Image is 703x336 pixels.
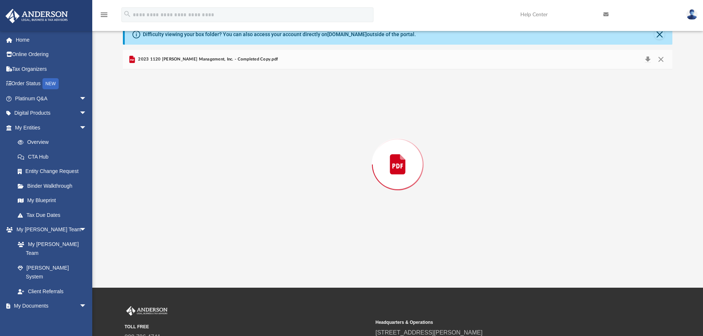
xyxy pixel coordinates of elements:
a: CTA Hub [10,149,98,164]
span: arrow_drop_down [79,91,94,106]
small: TOLL FREE [125,323,371,330]
img: Anderson Advisors Platinum Portal [125,306,169,316]
div: Difficulty viewing your box folder? You can also access your account directly on outside of the p... [143,31,416,38]
a: Entity Change Request [10,164,98,179]
a: My Blueprint [10,193,94,208]
a: [DOMAIN_NAME] [327,31,367,37]
a: My Entitiesarrow_drop_down [5,120,98,135]
a: [STREET_ADDRESS][PERSON_NAME] [376,329,483,336]
a: Tax Organizers [5,62,98,76]
a: Home [5,32,98,47]
span: arrow_drop_down [79,222,94,238]
div: NEW [42,78,59,89]
a: Platinum Q&Aarrow_drop_down [5,91,98,106]
a: My Documentsarrow_drop_down [5,299,94,314]
a: Order StatusNEW [5,76,98,91]
span: 2023 1120 [PERSON_NAME] Management, Inc. - Completed Copy.pdf [137,56,278,63]
span: arrow_drop_down [79,120,94,135]
i: menu [100,10,108,19]
button: Close [654,29,665,39]
img: User Pic [686,9,697,20]
a: My [PERSON_NAME] Teamarrow_drop_down [5,222,94,237]
small: Headquarters & Operations [376,319,621,326]
a: Client Referrals [10,284,94,299]
img: Anderson Advisors Platinum Portal [3,9,70,23]
a: Overview [10,135,98,150]
a: Tax Due Dates [10,208,98,222]
div: Preview [123,50,673,260]
span: arrow_drop_down [79,299,94,314]
span: arrow_drop_down [79,106,94,121]
a: [PERSON_NAME] System [10,260,94,284]
a: Binder Walkthrough [10,179,98,193]
a: Online Ordering [5,47,98,62]
a: My [PERSON_NAME] Team [10,237,90,260]
button: Download [641,54,654,65]
a: menu [100,14,108,19]
button: Close [654,54,668,65]
a: Digital Productsarrow_drop_down [5,106,98,121]
i: search [123,10,131,18]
